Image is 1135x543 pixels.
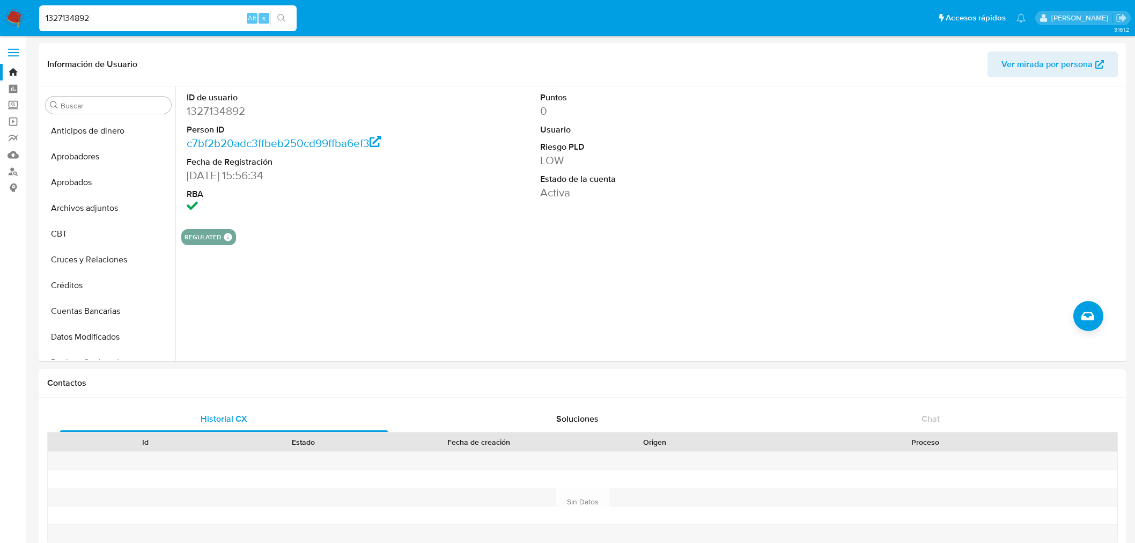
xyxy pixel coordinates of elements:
[187,135,381,151] a: c7bf2b20adc3ffbeb250cd99ffba6ef3
[540,153,765,168] dd: LOW
[41,298,175,324] button: Cuentas Bancarias
[540,104,765,119] dd: 0
[41,221,175,247] button: CBT
[270,11,292,26] button: search-icon
[987,52,1118,77] button: Ver mirada por persona
[232,437,374,447] div: Estado
[540,185,765,200] dd: Activa
[74,437,217,447] div: Id
[946,12,1006,24] span: Accesos rápidos
[201,413,247,425] span: Historial CX
[922,413,940,425] span: Chat
[41,273,175,298] button: Créditos
[1001,52,1093,77] span: Ver mirada por persona
[47,378,1118,388] h1: Contactos
[41,247,175,273] button: Cruces y Relaciones
[1016,13,1026,23] a: Notificaciones
[389,437,568,447] div: Fecha de creación
[187,156,411,168] dt: Fecha de Registración
[248,13,256,23] span: Alt
[41,144,175,170] button: Aprobadores
[41,118,175,144] button: Anticipos de dinero
[187,168,411,183] dd: [DATE] 15:56:34
[39,11,297,25] input: Buscar usuario o caso...
[583,437,726,447] div: Origen
[1116,12,1127,24] a: Salir
[262,13,266,23] span: s
[187,92,411,104] dt: ID de usuario
[1051,13,1112,23] p: gregorio.negri@mercadolibre.com
[540,173,765,185] dt: Estado de la cuenta
[47,59,137,70] h1: Información de Usuario
[187,104,411,119] dd: 1327134892
[741,437,1110,447] div: Proceso
[187,188,411,200] dt: RBA
[540,124,765,136] dt: Usuario
[41,170,175,195] button: Aprobados
[41,350,175,376] button: Devices Geolocation
[556,413,599,425] span: Soluciones
[187,124,411,136] dt: Person ID
[41,195,175,221] button: Archivos adjuntos
[540,92,765,104] dt: Puntos
[41,324,175,350] button: Datos Modificados
[50,101,58,109] button: Buscar
[540,141,765,153] dt: Riesgo PLD
[61,101,167,111] input: Buscar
